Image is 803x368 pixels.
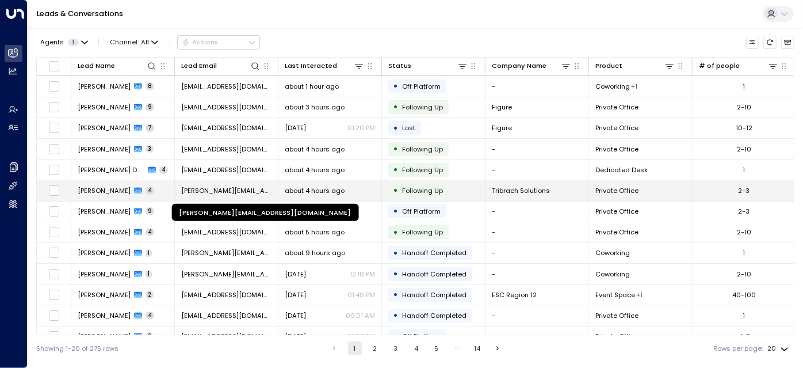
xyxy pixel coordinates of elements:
span: 4 [146,187,154,195]
button: Go to page 5 [430,342,443,355]
p: 01:20 PM [347,123,375,132]
span: Coworking [595,82,630,91]
div: 2-10 [737,270,751,279]
td: - [485,76,589,96]
div: 1 [743,165,745,174]
span: ESC Region 12 [492,290,537,299]
button: Go to page 2 [368,342,382,355]
button: Go to next page [491,342,505,355]
div: 2-10 [737,103,751,112]
td: - [485,222,589,242]
span: about 4 hours ago [285,165,345,174]
button: Agents1 [36,36,91,48]
div: • [393,203,399,219]
span: Lost [402,123,415,132]
div: Lead Name [78,60,115,71]
span: jamelrobin25@gmail.com [181,332,272,341]
div: • [393,162,399,177]
div: • [393,245,399,261]
td: - [485,202,589,222]
span: Rob Mersis [78,82,131,91]
div: Last Interacted [285,60,364,71]
span: 2 [146,332,154,340]
div: • [393,183,399,198]
span: Private Office [595,103,638,112]
td: - [485,264,589,284]
span: Toggle select row [48,101,60,113]
div: 2-10 [737,227,751,237]
div: • [393,78,399,94]
div: Last Interacted [285,60,337,71]
span: Handoff Completed [402,290,466,299]
button: Go to page 4 [409,342,423,355]
span: fred@cargomaxxlogistics.com [181,270,272,279]
span: Toggle select row [48,164,60,176]
span: william@firstmcspayments.com [181,248,272,257]
span: Roxane Kazerooni [78,145,131,154]
span: stalley@esc12.net [181,290,272,299]
div: Actions [182,38,218,46]
div: Meeting Room [636,290,643,299]
div: [PERSON_NAME][EMAIL_ADDRESS][DOMAIN_NAME] [172,204,359,221]
span: Private Office [595,186,638,195]
div: Status [388,60,468,71]
div: Product [595,60,622,71]
span: Fred Farias [78,270,131,279]
span: Tribrach Solutions [492,186,550,195]
span: Following Up [402,103,443,112]
span: Following Up [402,227,443,237]
span: Private Office [595,123,638,132]
button: Customize [746,36,759,49]
span: Agents [40,39,64,45]
span: Jul 09, 2025 [285,123,306,132]
td: - [485,327,589,347]
span: Toggle select row [48,122,60,134]
button: page 1 [348,342,362,355]
span: Private Office [595,145,638,154]
button: Channel:All [106,36,162,48]
div: Company Name [492,60,571,71]
span: 7 [146,124,154,132]
span: Toggle select all [48,60,60,72]
span: 8 [146,82,154,90]
button: Archived Leads [781,36,794,49]
div: Lead Name [78,60,157,71]
div: 2-10 [737,145,751,154]
span: about 4 hours ago [285,186,345,195]
span: Dedicated Desk [595,165,648,174]
span: Following Up [402,186,443,195]
span: robandsusan2908@gmail.com [181,82,272,91]
a: Leads & Conversations [37,9,123,18]
span: 1 [146,270,152,278]
div: Lead Email [181,60,261,71]
span: All [141,39,149,46]
span: rkazerooni74@gmail.com [181,145,272,154]
span: William Sutton [78,248,131,257]
div: Showing 1-20 of 275 rows [36,344,118,354]
div: • [393,308,399,323]
span: Caleb Price [78,227,131,237]
p: 09:01 AM [346,311,375,320]
div: • [393,266,399,282]
span: Private Office [595,332,638,341]
div: • [393,287,399,302]
span: Private Office [595,227,638,237]
span: Handoff Completed [402,311,466,320]
div: 4-7 [739,332,750,341]
div: • [393,329,399,344]
span: Aug 12, 2025 [285,311,306,320]
span: 1 [68,39,79,46]
label: Rows per page: [714,344,763,354]
span: Jamel Robinson [78,332,131,341]
span: Handoff Completed [402,270,466,279]
span: Off Platform [402,207,441,216]
span: about 9 hours ago [285,248,345,257]
span: 9 [146,103,154,111]
span: 2 [146,291,154,299]
span: Toggle select row [48,268,60,280]
span: Toggle select row [48,81,60,92]
span: 4 [159,166,168,174]
div: Private Office [631,82,637,91]
span: Aug 11, 2025 [285,332,306,341]
span: Private Office [595,207,638,216]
